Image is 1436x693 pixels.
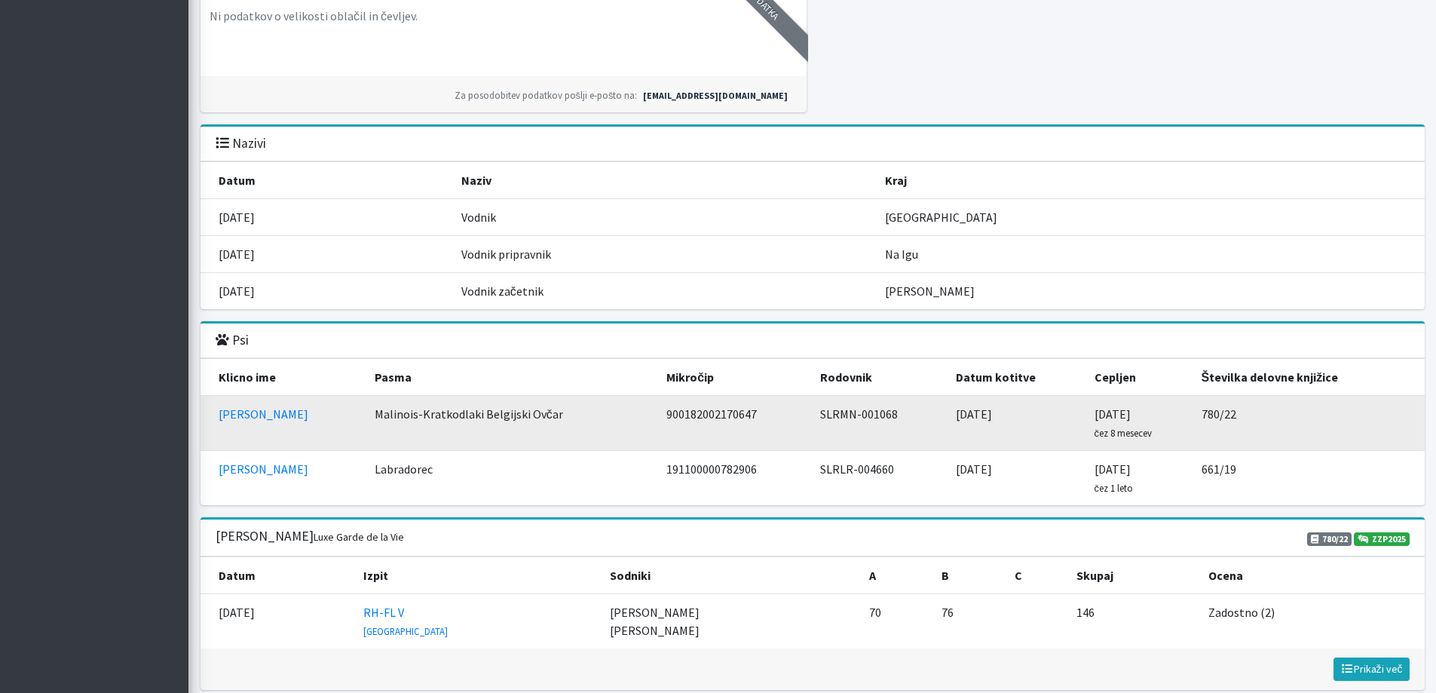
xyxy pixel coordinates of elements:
td: [DATE] [201,236,452,273]
td: [DATE] [201,594,355,649]
th: Skupaj [1067,557,1200,594]
td: [PERSON_NAME] [876,273,1424,310]
td: SLRMN-001068 [811,396,947,451]
a: RH-FL V [GEOGRAPHIC_DATA] [363,605,448,638]
td: [DATE] [1085,451,1193,506]
span: Prikaži več [1340,662,1403,676]
td: [PERSON_NAME] [PERSON_NAME] [601,594,860,649]
h3: Nazivi [216,136,266,152]
th: Ocena [1199,557,1424,594]
th: Datum [201,557,355,594]
td: 76 [932,594,1005,649]
small: čez 1 leto [1095,482,1133,494]
td: Vodnik [452,199,876,236]
td: Labradorec [366,451,658,506]
th: Datum [201,162,452,199]
small: Luxe Garde de la Vie [314,530,404,544]
th: Klicno ime [201,359,366,396]
a: [EMAIL_ADDRESS][DOMAIN_NAME] [639,89,791,103]
th: Pasma [366,359,658,396]
th: Sodniki [601,557,860,594]
span: 780/22 [1307,532,1352,546]
td: Malinois-Kratkodlaki Belgijski Ovčar [366,396,658,451]
td: 146 [1067,594,1200,649]
small: Za posodobitev podatkov pošlji e-pošto na: [455,89,638,101]
td: SLRLR-004660 [811,451,947,506]
td: 661/19 [1193,451,1425,506]
td: 780/22 [1193,396,1425,451]
td: 70 [860,594,932,649]
small: čez 8 mesecev [1095,427,1152,439]
td: Zadostno (2) [1199,594,1424,649]
td: [DATE] [1085,396,1193,451]
th: Izpit [354,557,601,594]
th: Cepljen [1085,359,1193,396]
th: Naziv [452,162,876,199]
td: Na Igu [876,236,1424,273]
th: Številka delovne knjižice [1193,359,1425,396]
td: [DATE] [201,273,452,310]
td: 191100000782906 [657,451,811,506]
a: ZZP2025 [1354,532,1410,546]
td: [GEOGRAPHIC_DATA] [876,199,1424,236]
td: [DATE] [947,396,1085,451]
th: Datum kotitve [947,359,1085,396]
button: Prikaži več [1333,658,1410,681]
th: B [932,557,1005,594]
small: [GEOGRAPHIC_DATA] [363,625,448,637]
a: [PERSON_NAME] [219,461,308,477]
a: [PERSON_NAME] [219,406,308,422]
h3: Psi [216,333,249,348]
td: [DATE] [947,451,1085,506]
th: Kraj [876,162,1424,199]
td: 900182002170647 [657,396,811,451]
td: [DATE] [201,199,452,236]
p: Ni podatkov o velikosti oblačil in čevljev. [210,7,418,25]
th: C [1006,557,1067,594]
th: A [860,557,932,594]
th: Rodovnik [811,359,947,396]
th: Mikročip [657,359,811,396]
h3: [PERSON_NAME] [216,529,404,544]
td: Vodnik začetnik [452,273,876,310]
td: Vodnik pripravnik [452,236,876,273]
